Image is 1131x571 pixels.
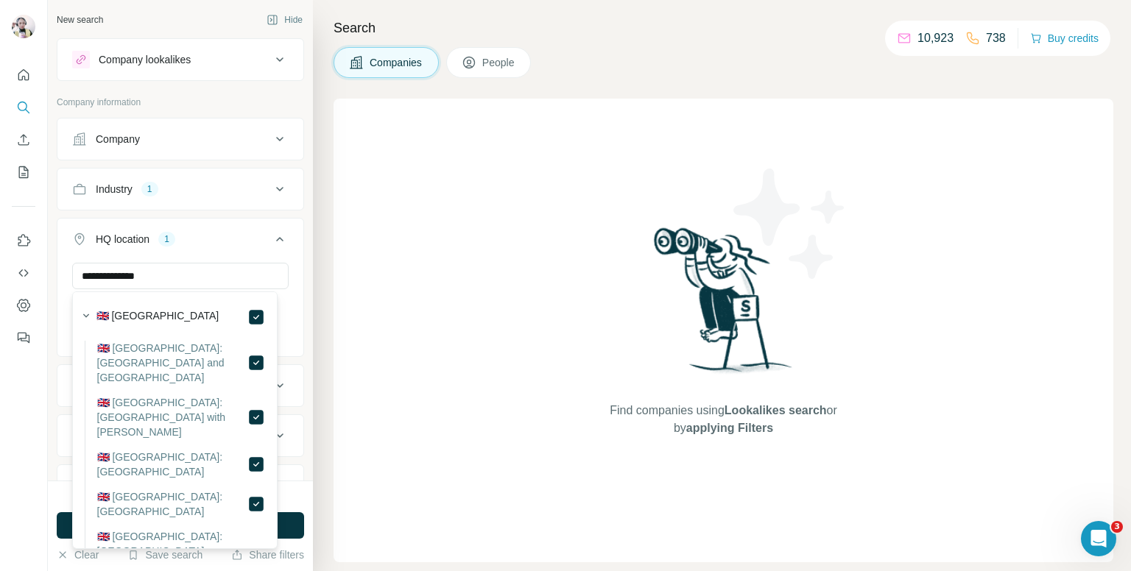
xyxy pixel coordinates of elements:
[57,418,303,453] button: Employees (size)
[141,182,158,196] div: 1
[986,29,1006,47] p: 738
[57,547,99,562] button: Clear
[97,395,247,439] label: 🇬🇧 [GEOGRAPHIC_DATA]: [GEOGRAPHIC_DATA] with [PERSON_NAME]
[1081,521,1116,556] iframe: Intercom live chat
[57,96,304,109] p: Company information
[97,341,247,385] label: 🇬🇧 [GEOGRAPHIC_DATA]: [GEOGRAPHIC_DATA] and [GEOGRAPHIC_DATA]
[97,489,247,519] label: 🇬🇧 [GEOGRAPHIC_DATA]: [GEOGRAPHIC_DATA]
[1030,28,1099,49] button: Buy credits
[647,224,800,388] img: Surfe Illustration - Woman searching with binoculars
[127,547,202,562] button: Save search
[724,157,856,290] img: Surfe Illustration - Stars
[605,402,841,437] span: Find companies using or by
[370,55,423,70] span: Companies
[96,182,133,196] div: Industry
[57,512,304,539] button: Run search
[99,52,191,67] div: Company lookalikes
[12,324,35,351] button: Feedback
[158,233,175,246] div: 1
[256,9,313,31] button: Hide
[57,221,303,263] button: HQ location1
[12,159,35,185] button: My lists
[334,18,1113,38] h4: Search
[12,94,35,121] button: Search
[57,121,303,157] button: Company
[1111,521,1123,533] span: 3
[57,42,303,77] button: Company lookalikes
[96,232,149,247] div: HQ location
[12,127,35,153] button: Enrich CSV
[57,468,303,503] button: Technologies
[57,13,103,26] div: New search
[57,171,303,207] button: Industry1
[96,308,219,326] label: 🇬🇧 [GEOGRAPHIC_DATA]
[12,227,35,254] button: Use Surfe on LinkedIn
[231,547,304,562] button: Share filters
[96,132,140,146] div: Company
[57,368,303,403] button: Annual revenue ($)
[917,29,954,47] p: 10,923
[12,15,35,38] img: Avatar
[97,450,247,479] label: 🇬🇧 [GEOGRAPHIC_DATA]: [GEOGRAPHIC_DATA]
[482,55,516,70] span: People
[12,62,35,88] button: Quick start
[12,292,35,319] button: Dashboard
[686,422,773,434] span: applying Filters
[12,260,35,286] button: Use Surfe API
[725,404,827,416] span: Lookalikes search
